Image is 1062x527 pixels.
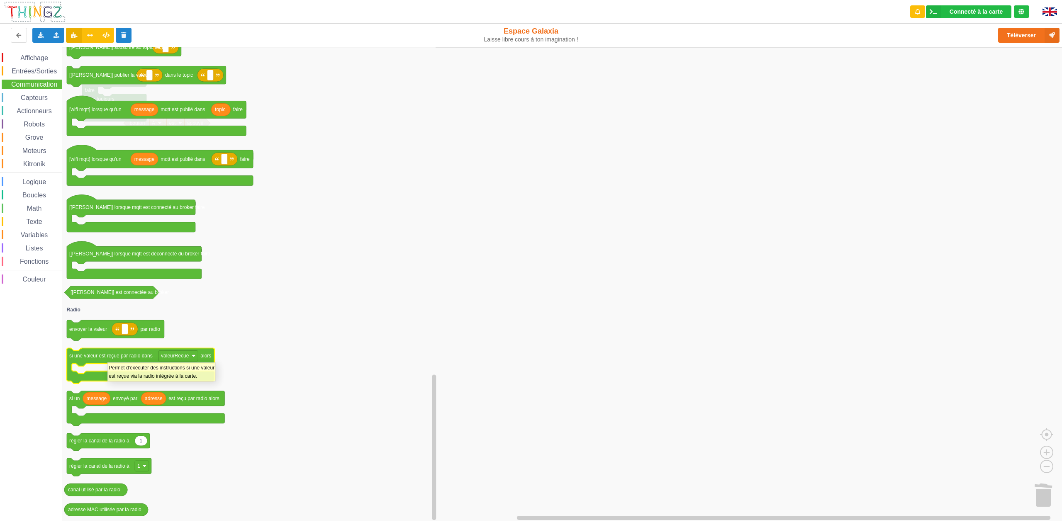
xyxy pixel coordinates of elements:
[998,28,1060,43] button: Téléverser
[240,156,250,162] text: faire
[165,72,193,78] text: dans le topic
[926,5,1011,18] div: Ta base fonctionne bien !
[140,438,143,444] text: 1
[22,276,47,283] span: Couleur
[145,396,163,401] text: adresse
[141,326,161,332] text: par radio
[69,251,210,257] text: [[PERSON_NAME]] lorsque mqtt est déconnecté du broker faire
[69,396,80,401] text: si un
[21,178,47,185] span: Logique
[134,156,155,162] text: message
[113,396,137,401] text: envoyé par
[19,231,49,238] span: Variables
[71,289,169,295] text: [[PERSON_NAME]] est connectée au broker
[437,27,626,43] div: Espace Galaxia
[22,160,46,168] span: Kitronik
[437,36,626,43] div: Laisse libre cours à ton imagination !
[19,94,49,101] span: Capteurs
[25,218,43,225] span: Texte
[161,156,205,162] text: mqtt est publié dans
[168,396,219,401] text: est reçu par radio alors
[10,68,58,75] span: Entrées/Sorties
[22,121,46,128] span: Robots
[68,507,141,513] text: adresse MAC utilisée par la radio
[1043,7,1057,16] img: gb.png
[134,107,155,112] text: message
[233,107,243,112] text: faire
[109,364,214,372] div: Permet d'exécuter des instructions si une valeur
[137,463,140,469] text: 1
[19,258,50,265] span: Fonctions
[69,353,153,359] text: si une valeur est reçue par radio dans
[87,396,107,401] text: message
[24,134,45,141] span: Grove
[19,54,49,61] span: Affichage
[215,107,225,112] text: topic
[1014,5,1029,18] div: Tu es connecté au serveur de création de Thingz
[69,463,129,469] text: régler la canal de la radio à
[69,204,205,210] text: [[PERSON_NAME]] lorsque mqtt est connecté au broker faire
[68,487,120,493] text: canal utilisé par la radio
[161,107,205,112] text: mqtt est publié dans
[10,81,58,88] span: Communication
[69,44,165,50] text: [[PERSON_NAME]] souscrire au topic mqtt
[69,326,107,332] text: envoyer la valeur
[15,107,53,114] span: Actionneurs
[24,245,44,252] span: Listes
[21,147,48,154] span: Moteurs
[200,353,211,359] text: alors
[950,9,1003,15] div: Connecté à la carte
[69,156,122,162] text: [wifi mqtt] lorsque qu'un
[26,205,43,212] span: Math
[69,438,129,444] text: régler la canal de la radio à
[69,72,149,78] text: [[PERSON_NAME]] publier la valeur
[21,192,47,199] span: Boucles
[161,353,189,359] text: valeurRecue
[4,1,66,23] img: thingz_logo.png
[69,107,122,112] text: [wifi mqtt] lorsque qu'un
[109,372,214,380] div: est reçue via la radio intégrée à la carte.
[67,307,80,313] text: Radio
